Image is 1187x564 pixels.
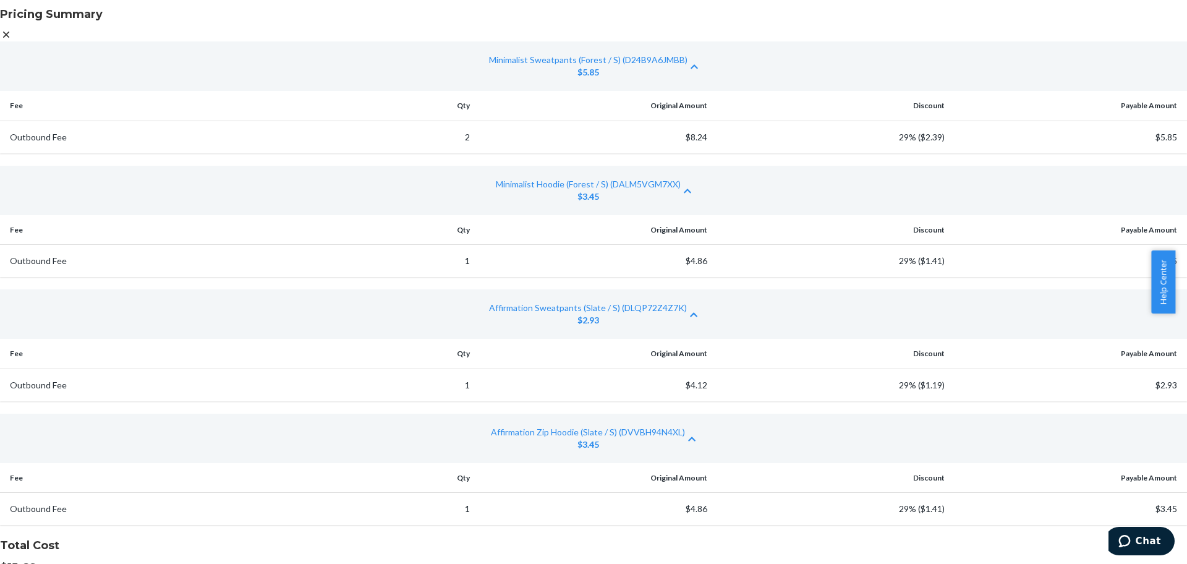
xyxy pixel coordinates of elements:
th: Qty [356,463,475,493]
td: $8.24 [475,121,712,153]
td: 1 [356,369,475,401]
div: $3.45 [491,438,685,451]
td: $4.86 [475,493,712,526]
th: Payable Amount [950,215,1187,245]
div: $3.45 [496,190,681,203]
th: Qty [356,215,475,245]
td: 29% ( $1.41 ) [712,493,950,526]
th: Qty [356,339,475,369]
div: $2.93 [489,314,687,327]
th: Payable Amount [950,463,1187,493]
th: Discount [712,215,950,245]
td: 1 [356,245,475,278]
a: Affirmation Sweatpants (Slate / S) (DLQP72Z4Z7K) [489,302,687,313]
a: Minimalist Sweatpants (Forest / S) (D24B9A6JMBB) [489,54,687,65]
a: Affirmation Zip Hoodie (Slate / S) (DVVBH94N4XL) [491,427,685,437]
td: 29% ( $1.19 ) [712,369,950,401]
td: $2.93 [950,369,1187,401]
td: $4.12 [475,369,712,401]
span: Chat [27,9,53,20]
td: $5.85 [950,121,1187,153]
th: Original Amount [475,215,712,245]
div: $5.85 [489,66,687,79]
th: Discount [712,463,950,493]
th: Discount [712,339,950,369]
a: Minimalist Hoodie (Forest / S) (DALM5VGM7XX) [496,179,681,189]
th: Original Amount [475,91,712,121]
td: $3.45 [950,245,1187,278]
td: $3.45 [950,493,1187,526]
th: Payable Amount [950,91,1187,121]
td: 29% ( $2.39 ) [712,121,950,153]
td: $4.86 [475,245,712,278]
th: Discount [712,91,950,121]
th: Payable Amount [950,339,1187,369]
td: 29% ( $1.41 ) [712,245,950,278]
th: Original Amount [475,339,712,369]
th: Original Amount [475,463,712,493]
td: 2 [356,121,475,153]
td: 1 [356,493,475,526]
th: Qty [356,91,475,121]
